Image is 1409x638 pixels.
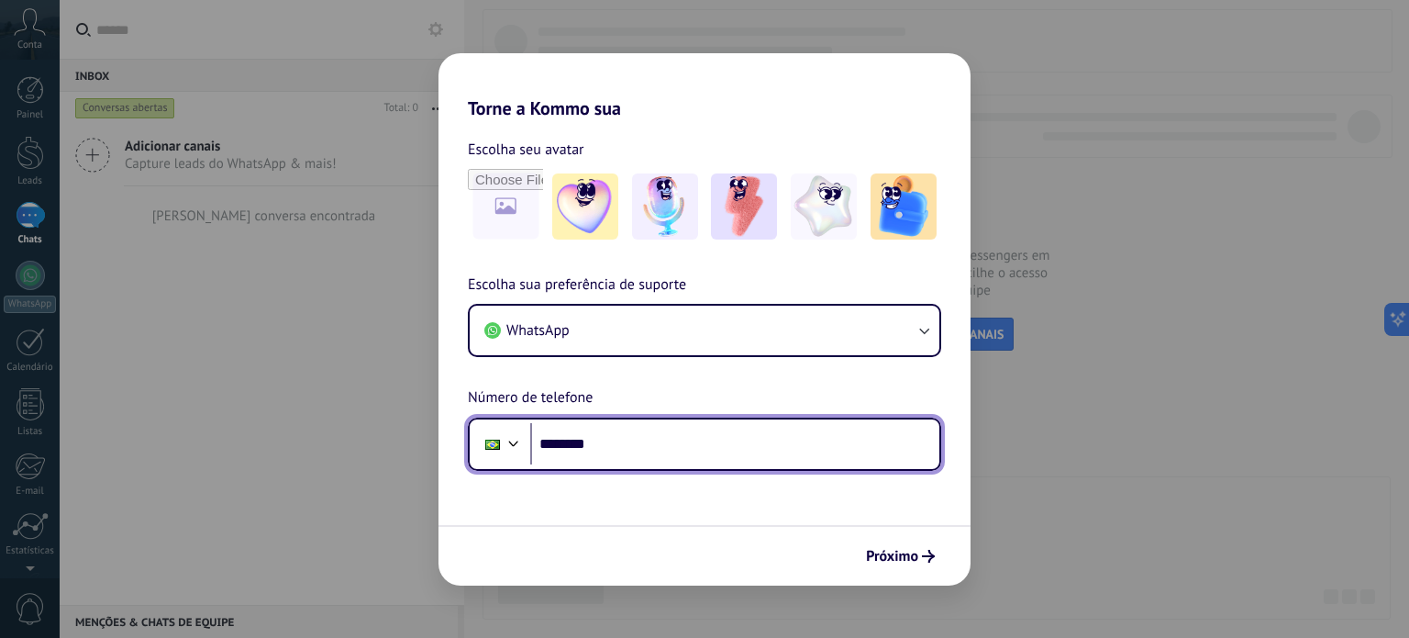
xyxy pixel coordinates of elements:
[552,173,618,240] img: -1.jpeg
[866,550,918,563] span: Próximo
[468,386,593,410] span: Número de telefone
[506,321,570,340] span: WhatsApp
[475,425,510,464] div: Brazil: + 55
[791,173,857,240] img: -4.jpeg
[871,173,937,240] img: -5.jpeg
[470,306,939,355] button: WhatsApp
[632,173,698,240] img: -2.jpeg
[711,173,777,240] img: -3.jpeg
[468,274,686,297] span: Escolha sua preferência de suporte
[468,138,584,162] span: Escolha seu avatar
[438,53,971,119] h2: Torne a Kommo sua
[858,541,943,572] button: Próximo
